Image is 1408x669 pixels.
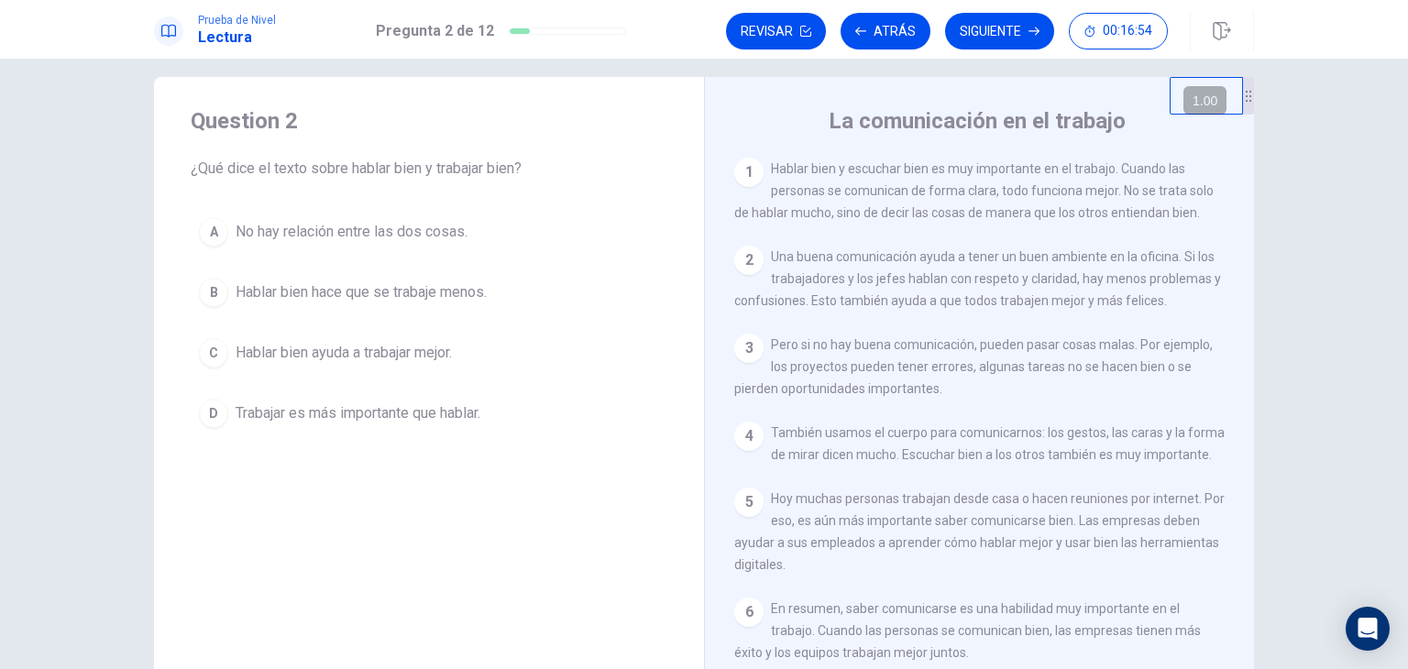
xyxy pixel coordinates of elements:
[734,337,1213,396] span: Pero si no hay buena comunicación, pueden pasar cosas malas. Por ejemplo, los proyectos pueden te...
[191,209,667,255] button: ANo hay relación entre las dos cosas.
[734,598,764,627] div: 6
[734,249,1221,308] span: Una buena comunicación ayuda a tener un buen ambiente en la oficina. Si los trabajadores y los je...
[734,161,1214,220] span: Hablar bien y escuchar bien es muy importante en el trabajo. Cuando las personas se comunican de ...
[734,422,764,451] div: 4
[841,13,930,49] button: Atrás
[1103,24,1152,38] span: 00:16:54
[191,158,667,180] span: ¿Qué dice el texto sobre hablar bien y trabajar bien?
[236,221,467,243] span: No hay relación entre las dos cosas.
[734,601,1201,660] span: En resumen, saber comunicarse es una habilidad muy importante en el trabajo. Cuando las personas ...
[1346,607,1390,651] div: Open Intercom Messenger
[191,106,667,136] h4: Question 2
[198,27,276,49] h1: Lectura
[199,399,228,428] div: D
[734,334,764,363] div: 3
[771,425,1225,462] span: También usamos el cuerpo para comunicarnos: los gestos, las caras y la forma de mirar dicen mucho...
[199,278,228,307] div: B
[726,13,826,49] button: Revisar
[734,488,764,517] div: 5
[199,217,228,247] div: A
[191,390,667,436] button: DTrabajar es más importante que hablar.
[236,402,480,424] span: Trabajar es más importante que hablar.
[236,342,452,364] span: Hablar bien ayuda a trabajar mejor.
[1069,13,1168,49] button: 00:16:54
[734,491,1225,572] span: Hoy muchas personas trabajan desde casa o hacen reuniones por internet. Por eso, es aún más impor...
[945,13,1054,49] button: Siguiente
[734,158,764,187] div: 1
[191,330,667,376] button: CHablar bien ayuda a trabajar mejor.
[734,246,764,275] div: 2
[199,338,228,367] div: C
[191,269,667,315] button: BHablar bien hace que se trabaje menos.
[198,14,276,27] span: Prueba de Nivel
[376,20,494,42] h1: Pregunta 2 de 12
[829,106,1126,136] h4: La comunicación en el trabajo
[236,281,487,303] span: Hablar bien hace que se trabaje menos.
